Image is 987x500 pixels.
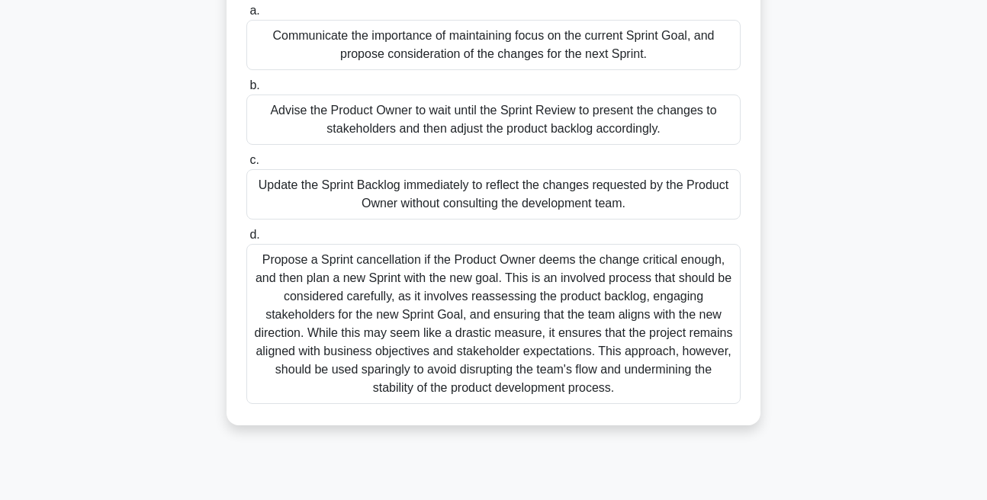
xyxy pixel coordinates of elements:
div: Propose a Sprint cancellation if the Product Owner deems the change critical enough, and then pla... [246,244,741,404]
span: c. [249,153,259,166]
div: Communicate the importance of maintaining focus on the current Sprint Goal, and propose considera... [246,20,741,70]
div: Update the Sprint Backlog immediately to reflect the changes requested by the Product Owner witho... [246,169,741,220]
span: a. [249,4,259,17]
span: b. [249,79,259,91]
div: Advise the Product Owner to wait until the Sprint Review to present the changes to stakeholders a... [246,95,741,145]
span: d. [249,228,259,241]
